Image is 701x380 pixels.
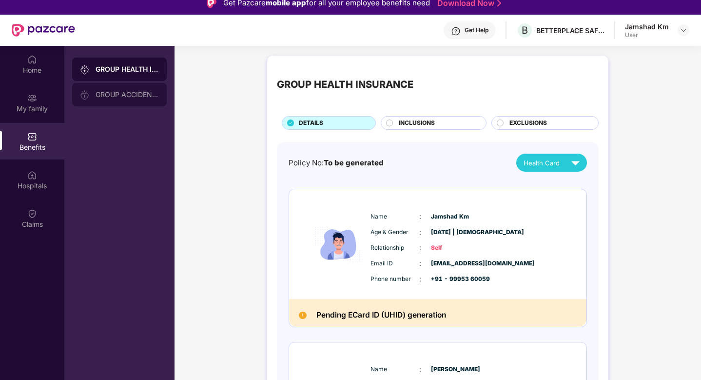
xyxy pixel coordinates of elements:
div: Policy No: [289,157,384,169]
div: User [625,31,669,39]
span: +91 - 99953 60059 [431,275,480,284]
img: svg+xml;base64,PHN2ZyBpZD0iQ2xhaW0iIHhtbG5zPSJodHRwOi8vd3d3LnczLm9yZy8yMDAwL3N2ZyIgd2lkdGg9IjIwIi... [27,209,37,219]
span: Relationship [370,243,419,253]
img: svg+xml;base64,PHN2ZyBpZD0iQmVuZWZpdHMiIHhtbG5zPSJodHRwOi8vd3d3LnczLm9yZy8yMDAwL3N2ZyIgd2lkdGg9Ij... [27,132,37,141]
span: Name [370,212,419,221]
div: GROUP ACCIDENTAL INSURANCE [96,91,159,99]
img: svg+xml;base64,PHN2ZyBpZD0iRHJvcGRvd24tMzJ4MzIiIHhtbG5zPSJodHRwOi8vd3d3LnczLm9yZy8yMDAwL3N2ZyIgd2... [680,26,687,34]
h2: Pending ECard ID (UHID) generation [316,309,446,322]
span: [EMAIL_ADDRESS][DOMAIN_NAME] [431,259,480,268]
img: svg+xml;base64,PHN2ZyB3aWR0aD0iMjAiIGhlaWdodD0iMjAiIHZpZXdCb3g9IjAgMCAyMCAyMCIgZmlsbD0ibm9uZSIgeG... [80,65,90,75]
div: Get Help [465,26,488,34]
span: : [419,242,421,253]
span: INCLUSIONS [399,119,435,128]
span: [PERSON_NAME] [431,365,480,374]
div: GROUP HEALTH INSURANCE [96,64,159,74]
span: To be generated [324,158,384,167]
span: Self [431,243,480,253]
img: svg+xml;base64,PHN2ZyB4bWxucz0iaHR0cDovL3d3dy53My5vcmcvMjAwMC9zdmciIHZpZXdCb3g9IjAgMCAyNCAyNCIgd2... [567,154,584,171]
img: icon [310,202,368,287]
span: Email ID [370,259,419,268]
span: Name [370,365,419,374]
img: svg+xml;base64,PHN2ZyB3aWR0aD0iMjAiIGhlaWdodD0iMjAiIHZpZXdCb3g9IjAgMCAyMCAyMCIgZmlsbD0ibm9uZSIgeG... [80,90,90,100]
span: EXCLUSIONS [509,119,547,128]
span: B [522,24,528,36]
div: BETTERPLACE SAFETY SOLUTIONS PRIVATE LIMITED [536,26,604,35]
img: Pending [299,312,307,320]
span: Age & Gender [370,228,419,237]
div: GROUP HEALTH INSURANCE [277,77,413,92]
span: : [419,211,421,222]
span: DETAILS [299,119,323,128]
div: Jamshad Km [625,22,669,31]
span: Jamshad Km [431,212,480,221]
img: New Pazcare Logo [12,24,75,37]
span: : [419,258,421,269]
span: : [419,364,421,375]
img: svg+xml;base64,PHN2ZyBpZD0iSG9zcGl0YWxzIiB4bWxucz0iaHR0cDovL3d3dy53My5vcmcvMjAwMC9zdmciIHdpZHRoPS... [27,170,37,180]
span: : [419,227,421,238]
span: Health Card [524,158,560,168]
img: svg+xml;base64,PHN2ZyBpZD0iSG9tZSIgeG1sbnM9Imh0dHA6Ly93d3cudzMub3JnLzIwMDAvc3ZnIiB3aWR0aD0iMjAiIG... [27,55,37,64]
span: Phone number [370,275,419,284]
span: [DATE] | [DEMOGRAPHIC_DATA] [431,228,480,237]
span: : [419,274,421,284]
img: svg+xml;base64,PHN2ZyB3aWR0aD0iMjAiIGhlaWdodD0iMjAiIHZpZXdCb3g9IjAgMCAyMCAyMCIgZmlsbD0ibm9uZSIgeG... [27,93,37,103]
button: Health Card [516,154,587,172]
img: svg+xml;base64,PHN2ZyBpZD0iSGVscC0zMngzMiIgeG1sbnM9Imh0dHA6Ly93d3cudzMub3JnLzIwMDAvc3ZnIiB3aWR0aD... [451,26,461,36]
